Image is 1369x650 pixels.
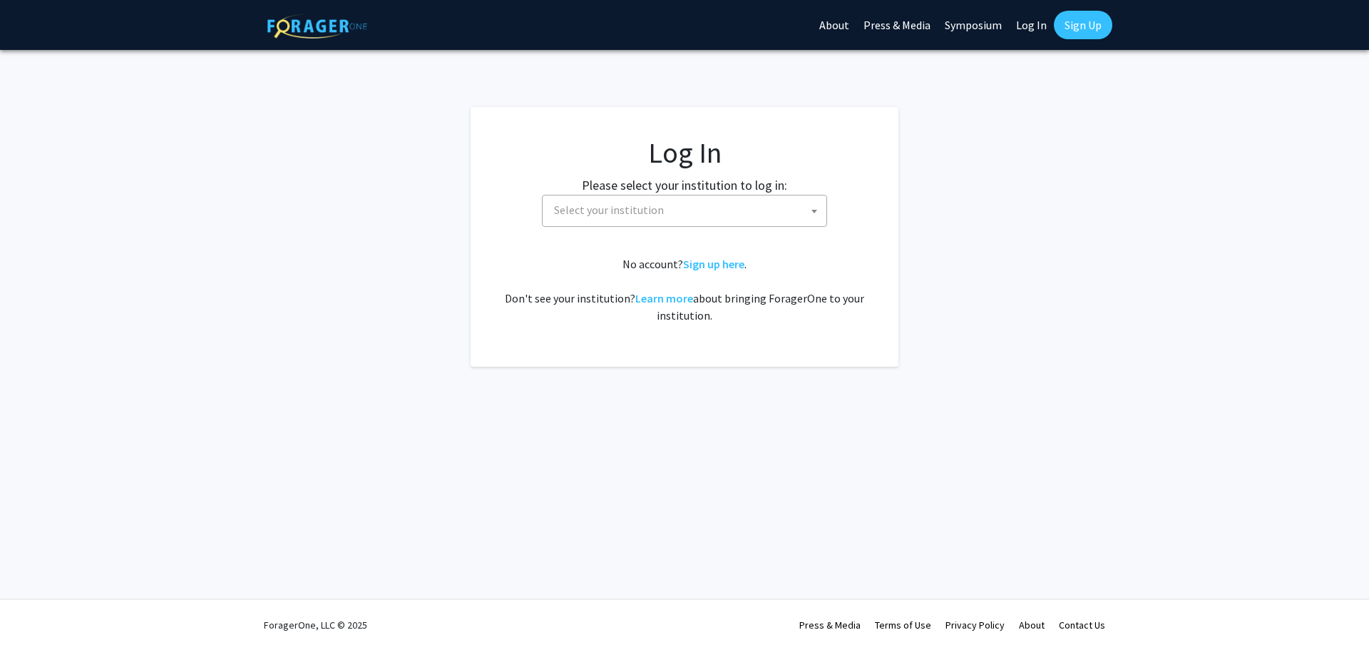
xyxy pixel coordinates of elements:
a: Contact Us [1059,619,1105,631]
span: Select your institution [554,203,664,217]
img: ForagerOne Logo [267,14,367,39]
a: Sign up here [683,257,744,271]
h1: Log In [499,136,870,170]
label: Please select your institution to log in: [582,176,787,195]
a: Learn more about bringing ForagerOne to your institution [635,291,693,305]
div: ForagerOne, LLC © 2025 [264,600,367,650]
span: Select your institution [548,195,826,225]
a: Sign Up [1054,11,1112,39]
a: Press & Media [799,619,861,631]
span: Select your institution [542,195,827,227]
a: Privacy Policy [945,619,1005,631]
a: Terms of Use [875,619,931,631]
a: About [1019,619,1045,631]
div: No account? . Don't see your institution? about bringing ForagerOne to your institution. [499,255,870,324]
